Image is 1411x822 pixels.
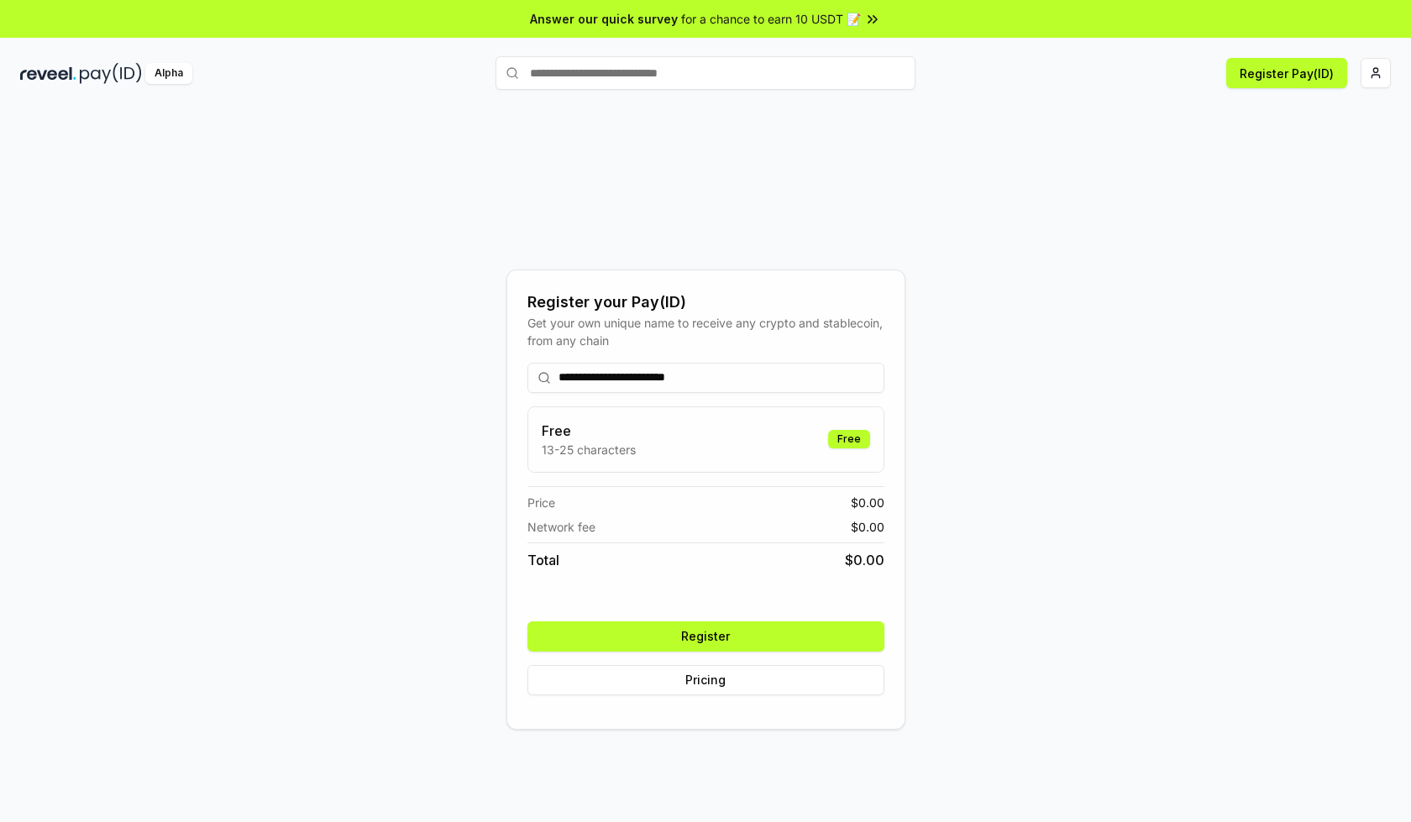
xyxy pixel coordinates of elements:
p: 13-25 characters [542,441,636,458]
span: for a chance to earn 10 USDT 📝 [681,10,861,28]
button: Pricing [527,665,884,695]
button: Register Pay(ID) [1226,58,1347,88]
h3: Free [542,421,636,441]
span: Network fee [527,518,595,536]
div: Free [828,430,870,448]
div: Get your own unique name to receive any crypto and stablecoin, from any chain [527,314,884,349]
span: Price [527,494,555,511]
div: Register your Pay(ID) [527,291,884,314]
img: pay_id [80,63,142,84]
span: Answer our quick survey [530,10,678,28]
span: $ 0.00 [851,518,884,536]
span: Total [527,550,559,570]
span: $ 0.00 [851,494,884,511]
span: $ 0.00 [845,550,884,570]
img: reveel_dark [20,63,76,84]
div: Alpha [145,63,192,84]
button: Register [527,621,884,652]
